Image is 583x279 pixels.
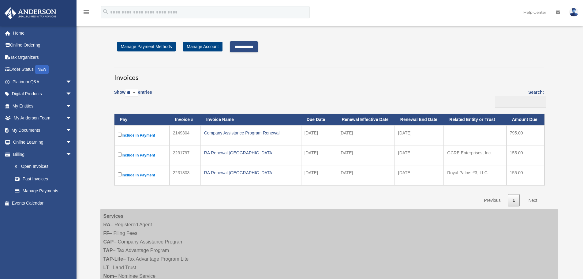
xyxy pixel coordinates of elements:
[301,145,336,165] td: [DATE]
[4,39,81,51] a: Online Ordering
[170,114,201,125] th: Invoice #: activate to sort column ascending
[4,76,81,88] a: Platinum Q&Aarrow_drop_down
[103,239,114,244] strong: CAP
[4,100,81,112] a: My Entitiesarrow_drop_down
[125,89,138,96] select: Showentries
[9,160,75,173] a: $Open Invoices
[395,165,444,185] td: [DATE]
[103,256,123,262] strong: TAP-Lite
[103,248,113,253] strong: TAP
[114,67,544,82] h3: Invoices
[83,11,90,16] a: menu
[103,273,114,279] strong: Nom
[66,148,78,161] span: arrow_drop_down
[66,112,78,125] span: arrow_drop_down
[301,125,336,145] td: [DATE]
[102,8,109,15] i: search
[103,265,109,270] strong: LT
[4,112,81,124] a: My Anderson Teamarrow_drop_down
[114,89,152,103] label: Show entries
[118,172,122,176] input: Include in Payment
[4,124,81,136] a: My Documentsarrow_drop_down
[66,100,78,112] span: arrow_drop_down
[114,114,170,125] th: Pay: activate to sort column descending
[66,88,78,100] span: arrow_drop_down
[524,194,542,207] a: Next
[118,133,122,137] input: Include in Payment
[66,76,78,88] span: arrow_drop_down
[103,222,110,227] strong: RA
[66,124,78,137] span: arrow_drop_down
[118,171,166,179] label: Include in Payment
[444,145,506,165] td: GCRE Enterprises, Inc.
[336,145,394,165] td: [DATE]
[4,197,81,209] a: Events Calendar
[66,136,78,149] span: arrow_drop_down
[506,165,544,185] td: 155.00
[336,114,394,125] th: Renewal Effective Date: activate to sort column ascending
[336,125,394,145] td: [DATE]
[204,149,298,157] div: RA Renewal [GEOGRAPHIC_DATA]
[35,65,49,74] div: NEW
[204,129,298,137] div: Company Assistance Program Renewal
[506,145,544,165] td: 155.00
[170,145,201,165] td: 2231797
[395,145,444,165] td: [DATE]
[506,125,544,145] td: 795.00
[508,194,520,207] a: 1
[301,114,336,125] th: Due Date: activate to sort column ascending
[118,153,122,156] input: Include in Payment
[9,185,78,197] a: Manage Payments
[117,42,176,51] a: Manage Payment Methods
[4,88,81,100] a: Digital Productsarrow_drop_down
[183,42,222,51] a: Manage Account
[4,136,81,149] a: Online Learningarrow_drop_down
[395,125,444,145] td: [DATE]
[201,114,301,125] th: Invoice Name: activate to sort column ascending
[103,213,124,219] strong: Services
[336,165,394,185] td: [DATE]
[4,51,81,63] a: Tax Organizers
[4,27,81,39] a: Home
[444,114,506,125] th: Related Entity or Trust: activate to sort column ascending
[118,151,166,159] label: Include in Payment
[118,131,166,139] label: Include in Payment
[493,89,544,107] label: Search:
[103,231,110,236] strong: FF
[506,114,544,125] th: Amount Due: activate to sort column ascending
[569,8,578,17] img: User Pic
[170,165,201,185] td: 2231803
[395,114,444,125] th: Renewal End Date: activate to sort column ascending
[170,125,201,145] td: 2149304
[9,173,78,185] a: Past Invoices
[4,63,81,76] a: Order StatusNEW
[18,163,21,171] span: $
[495,96,546,107] input: Search:
[3,7,58,19] img: Anderson Advisors Platinum Portal
[204,168,298,177] div: RA Renewal [GEOGRAPHIC_DATA]
[479,194,505,207] a: Previous
[301,165,336,185] td: [DATE]
[83,9,90,16] i: menu
[4,148,78,160] a: Billingarrow_drop_down
[444,165,506,185] td: Royal Palms #3, LLC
